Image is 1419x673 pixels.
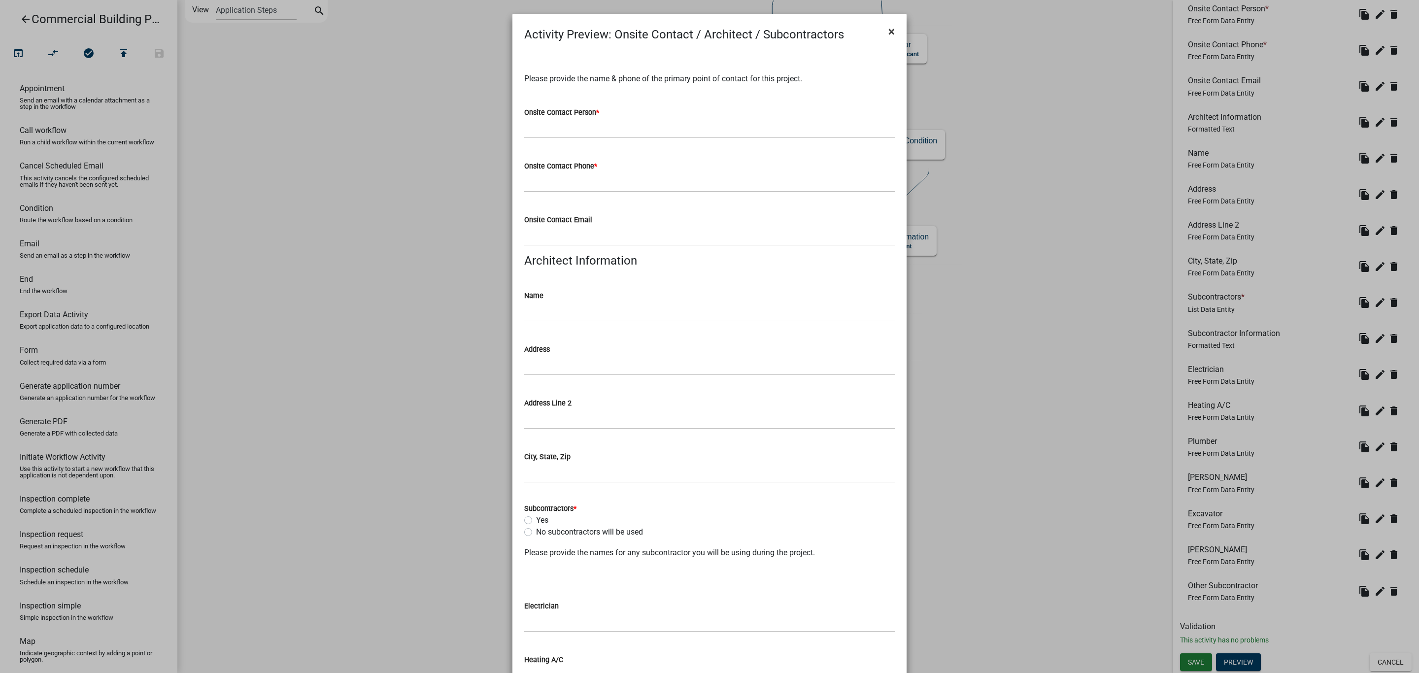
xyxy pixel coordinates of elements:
[524,163,597,170] label: Onsite Contact Phone
[608,28,844,41] span: : Onsite Contact / Architect / Subcontractors
[524,547,895,559] p: Please provide the names for any subcontractor you will be using during the project.
[524,346,550,353] label: Address
[524,603,559,610] label: Electrician
[524,454,571,461] label: City, State, Zip
[524,505,576,512] label: Subcontractors
[524,657,563,664] label: Heating A/C
[880,18,903,45] button: Close
[524,400,572,407] label: Address Line 2
[524,254,895,268] h4: Architect Information
[524,109,599,116] label: Onsite Contact Person
[524,73,895,85] p: Please provide the name & phone of the primary point of contact for this project.
[888,25,895,38] span: ×
[536,526,643,538] label: No subcontractors will be used
[536,514,548,526] label: Yes
[524,217,592,224] label: Onsite Contact Email
[524,26,844,43] h4: Activity Preview
[524,293,543,300] label: Name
